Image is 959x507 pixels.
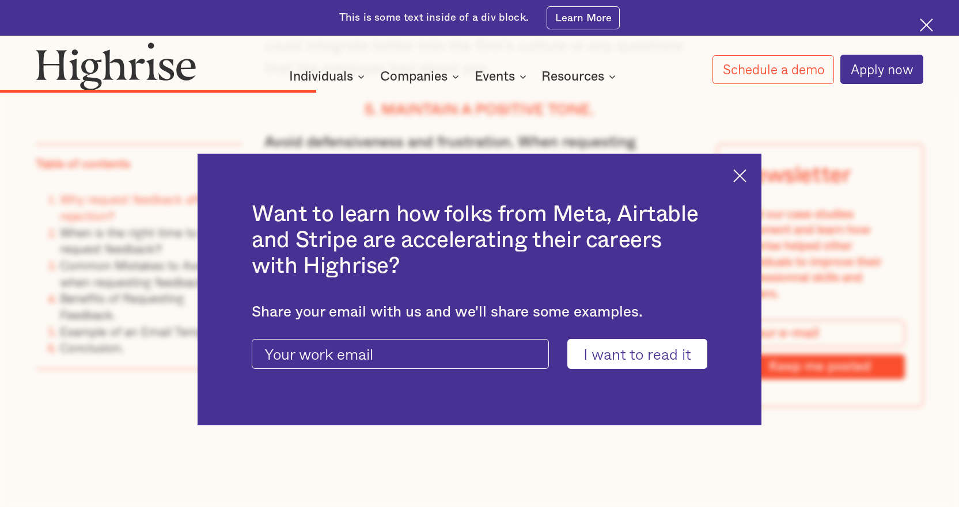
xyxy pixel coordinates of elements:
div: Individuals [289,70,353,83]
img: Cross icon [733,169,746,182]
h2: Want to learn how folks from Meta, Airtable and Stripe are accelerating their careers with Highrise? [252,201,707,280]
div: Resources [541,70,619,83]
a: Schedule a demo [712,55,835,84]
form: current-ascender-blog-article-modal-form [252,339,707,369]
img: Cross icon [920,18,933,32]
div: Companies [380,70,463,83]
img: Highrise logo [36,42,196,90]
input: Your work email [252,339,549,369]
div: Resources [541,70,604,83]
a: Learn More [547,6,620,29]
div: Companies [380,70,448,83]
div: Events [475,70,515,83]
a: Apply now [840,55,923,84]
div: This is some text inside of a div block. [339,11,529,25]
div: Share your email with us and we'll share some examples. [252,303,707,321]
div: Events [475,70,530,83]
input: I want to read it [567,339,707,369]
div: Individuals [289,70,368,83]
